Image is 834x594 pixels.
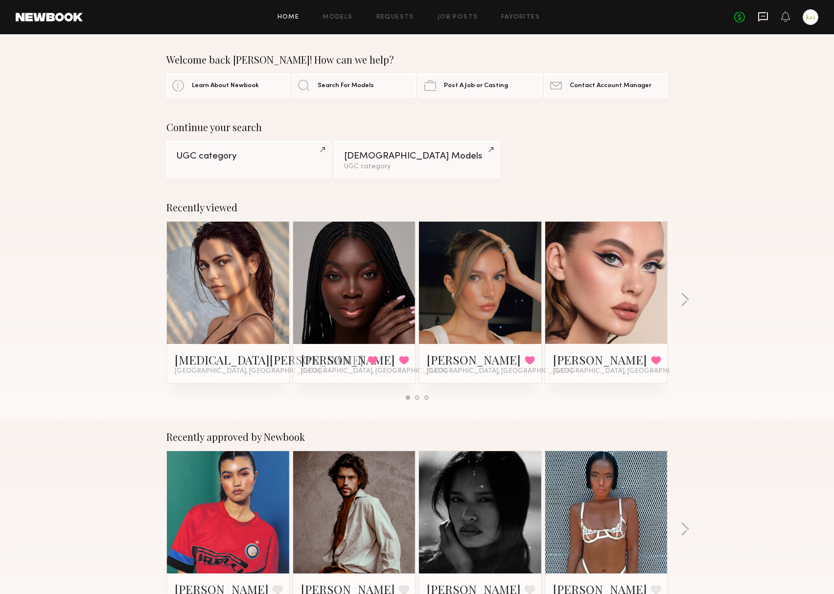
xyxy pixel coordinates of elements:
a: Learn About Newbook [166,73,290,98]
a: [PERSON_NAME] [427,352,521,367]
div: Welcome back [PERSON_NAME]! How can we help? [166,54,668,66]
a: Models [323,14,352,21]
a: [PERSON_NAME] [553,352,647,367]
span: Learn About Newbook [192,83,259,89]
span: [GEOGRAPHIC_DATA], [GEOGRAPHIC_DATA] [301,367,447,375]
span: Post A Job or Casting [444,83,508,89]
a: Search For Models [292,73,416,98]
a: [PERSON_NAME] [301,352,395,367]
span: Search For Models [318,83,374,89]
div: UGC category [344,163,489,170]
a: [MEDICAL_DATA][PERSON_NAME] [175,352,364,367]
div: UGC category [176,152,322,161]
a: UGC category [166,141,331,178]
a: [DEMOGRAPHIC_DATA] ModelsUGC category [334,141,499,178]
a: Requests [376,14,414,21]
a: Contact Account Manager [544,73,668,98]
span: [GEOGRAPHIC_DATA], [GEOGRAPHIC_DATA] [175,367,321,375]
span: [GEOGRAPHIC_DATA], [GEOGRAPHIC_DATA] [427,367,573,375]
a: Post A Job or Casting [418,73,542,98]
a: Favorites [501,14,540,21]
div: Recently viewed [166,202,668,213]
a: Home [278,14,300,21]
div: Recently approved by Newbook [166,431,668,443]
a: Job Posts [438,14,478,21]
span: [GEOGRAPHIC_DATA], [GEOGRAPHIC_DATA] [553,367,699,375]
div: [DEMOGRAPHIC_DATA] Models [344,152,489,161]
span: Contact Account Manager [570,83,651,89]
div: Continue your search [166,121,668,133]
